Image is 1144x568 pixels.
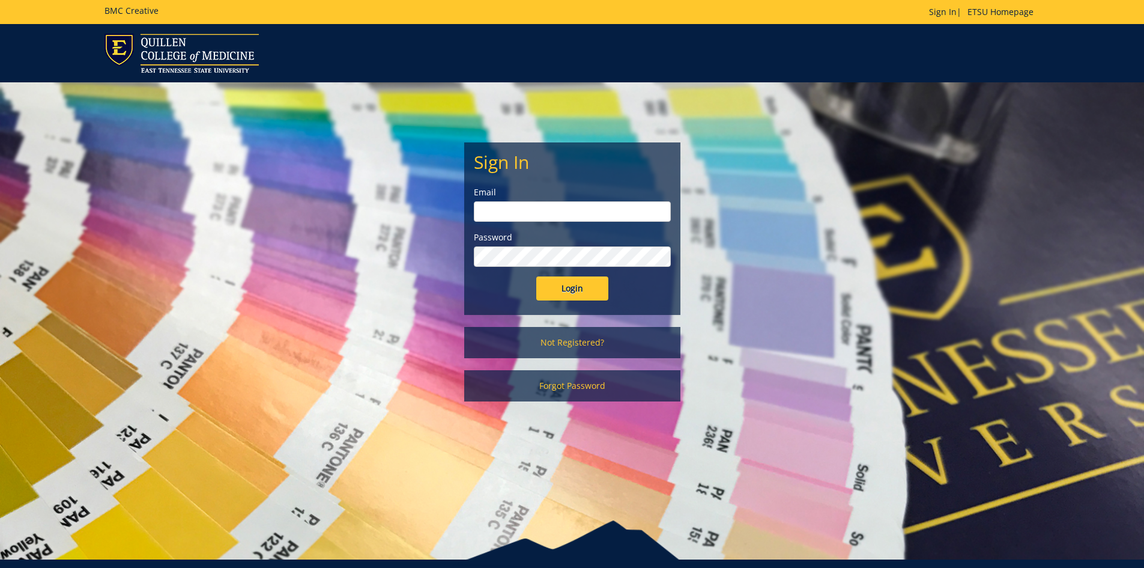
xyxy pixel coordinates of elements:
img: ETSU logo [104,34,259,73]
a: Forgot Password [464,370,680,402]
label: Email [474,186,671,198]
a: ETSU Homepage [961,6,1040,17]
h5: BMC Creative [104,6,159,15]
input: Login [536,276,608,301]
a: Sign In [929,6,957,17]
p: | [929,6,1040,18]
a: Not Registered? [464,327,680,358]
label: Password [474,231,671,243]
h2: Sign In [474,152,671,172]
